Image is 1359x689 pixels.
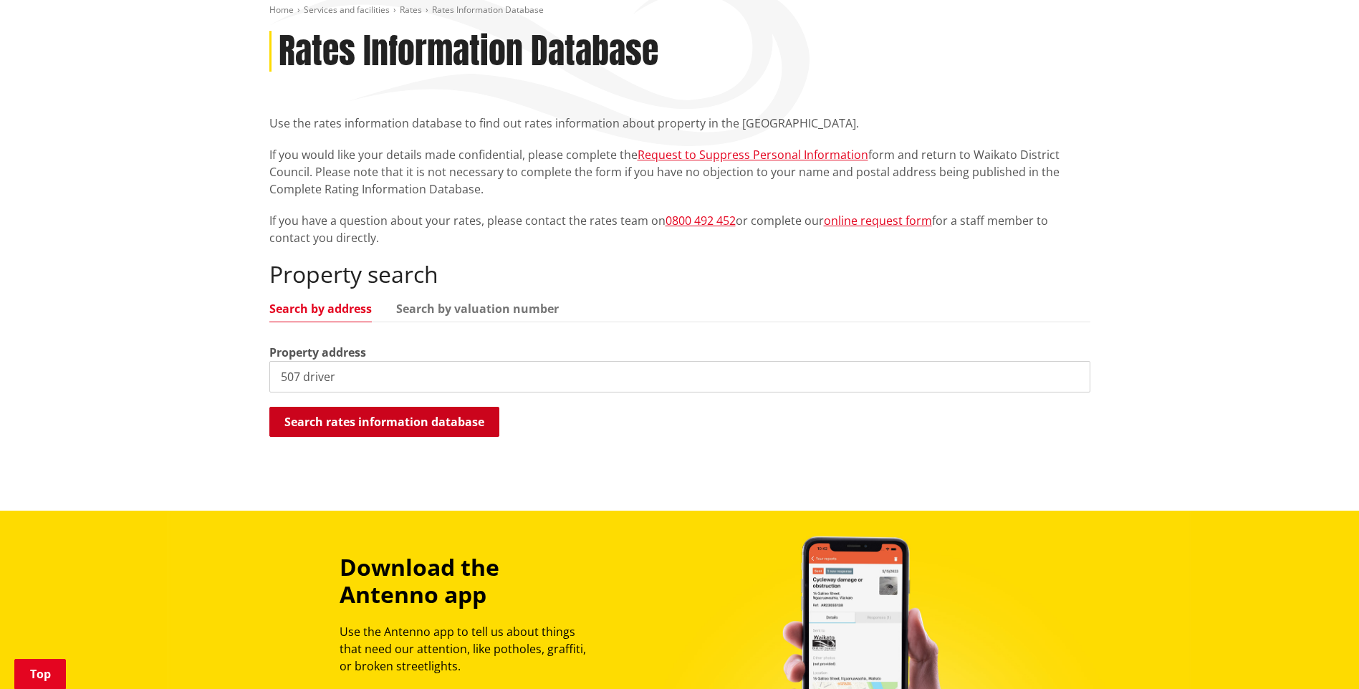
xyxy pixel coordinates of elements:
[269,303,372,314] a: Search by address
[340,623,599,675] p: Use the Antenno app to tell us about things that need our attention, like potholes, graffiti, or ...
[269,361,1090,392] input: e.g. Duke Street NGARUAWAHIA
[269,344,366,361] label: Property address
[14,659,66,689] a: Top
[269,4,1090,16] nav: breadcrumb
[666,213,736,228] a: 0800 492 452
[269,261,1090,288] h2: Property search
[269,4,294,16] a: Home
[638,147,868,163] a: Request to Suppress Personal Information
[432,4,544,16] span: Rates Information Database
[1293,629,1345,680] iframe: Messenger Launcher
[279,31,658,72] h1: Rates Information Database
[400,4,422,16] a: Rates
[340,554,599,609] h3: Download the Antenno app
[269,115,1090,132] p: Use the rates information database to find out rates information about property in the [GEOGRAPHI...
[396,303,559,314] a: Search by valuation number
[824,213,932,228] a: online request form
[304,4,390,16] a: Services and facilities
[269,146,1090,198] p: If you would like your details made confidential, please complete the form and return to Waikato ...
[269,212,1090,246] p: If you have a question about your rates, please contact the rates team on or complete our for a s...
[269,407,499,437] button: Search rates information database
